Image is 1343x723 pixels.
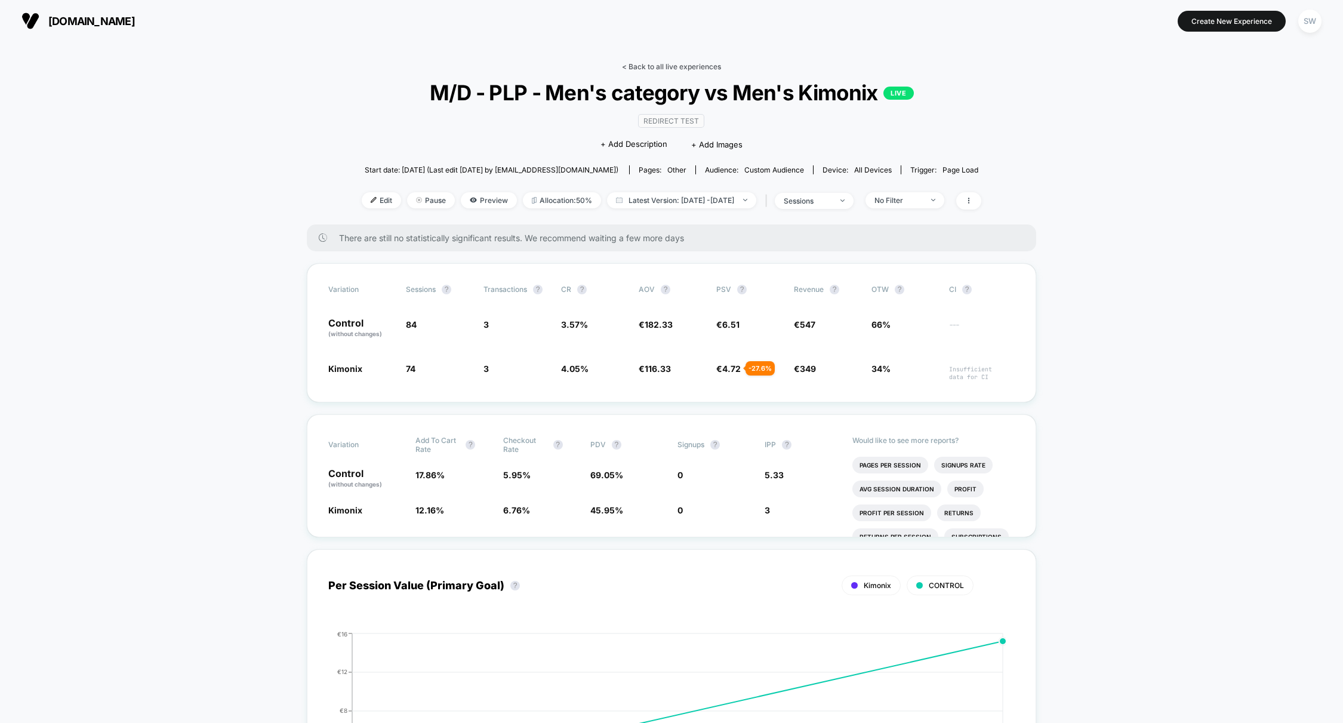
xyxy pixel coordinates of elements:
div: Audience: [705,165,804,174]
div: SW [1298,10,1322,33]
span: 3 [483,319,489,330]
span: | [762,192,775,210]
span: Allocation: 50% [523,192,601,208]
span: Custom Audience [744,165,804,174]
span: Edit [362,192,401,208]
span: 6.76 % [503,505,530,515]
img: end [743,199,747,201]
span: Start date: [DATE] (Last edit [DATE] by [EMAIL_ADDRESS][DOMAIN_NAME]) [365,165,618,174]
span: Kimonix [864,581,891,590]
span: 547 [800,319,815,330]
span: € [716,364,741,374]
p: LIVE [883,87,913,100]
tspan: €8 [340,707,347,714]
span: Transactions [483,285,527,294]
button: ? [510,581,520,590]
span: Pause [407,192,455,208]
span: + Add Description [600,139,667,150]
span: PSV [716,285,731,294]
span: CONTROL [929,581,964,590]
span: 3.57 % [561,319,588,330]
li: Pages Per Session [852,457,928,473]
span: Sessions [406,285,436,294]
span: 84 [406,319,417,330]
span: € [639,319,673,330]
button: ? [895,285,904,294]
span: € [794,364,816,374]
span: M/D - PLP - Men's category vs Men's Kimonix [393,80,950,105]
li: Signups Rate [934,457,993,473]
button: ? [737,285,747,294]
img: rebalance [532,197,537,204]
span: 0 [677,505,683,515]
span: Checkout Rate [503,436,547,454]
tspan: €12 [337,668,347,675]
span: (without changes) [328,481,382,488]
span: Revenue [794,285,824,294]
span: AOV [639,285,655,294]
img: end [840,199,845,202]
span: 349 [800,364,816,374]
img: end [416,197,422,203]
button: ? [962,285,972,294]
button: ? [466,440,475,450]
li: Returns Per Session [852,528,938,545]
span: (without changes) [328,330,382,337]
span: CR [561,285,571,294]
button: ? [533,285,543,294]
span: 4.05 % [561,364,589,374]
span: 4.72 [722,364,741,374]
span: Kimonix [328,364,362,374]
span: 3 [765,505,770,515]
span: € [794,319,815,330]
div: sessions [784,196,831,205]
img: end [931,199,935,201]
button: Create New Experience [1178,11,1286,32]
span: There are still no statistically significant results. We recommend waiting a few more days [339,233,1012,243]
img: Visually logo [21,12,39,30]
div: No Filter [874,196,922,205]
span: Signups [677,440,704,449]
p: Control [328,318,394,339]
span: Redirect Test [638,114,704,128]
span: € [639,364,671,374]
span: Latest Version: [DATE] - [DATE] [607,192,756,208]
span: 74 [406,364,415,374]
span: 66% [871,319,891,330]
p: Would like to see more reports? [852,436,1015,445]
button: ? [830,285,839,294]
li: Profit Per Session [852,504,931,521]
button: SW [1295,9,1325,33]
tspan: €16 [337,630,347,637]
div: Trigger: [910,165,978,174]
span: IPP [765,440,776,449]
span: 45.95 % [590,505,623,515]
a: < Back to all live experiences [622,62,721,71]
li: Profit [947,481,984,497]
span: Kimonix [328,505,362,515]
span: 116.33 [645,364,671,374]
button: [DOMAIN_NAME] [18,11,138,30]
li: Subscriptions [944,528,1009,545]
span: 3 [483,364,489,374]
button: ? [661,285,670,294]
span: + Add Images [691,140,743,149]
span: PDV [590,440,606,449]
span: 5.95 % [503,470,531,480]
span: 17.86 % [415,470,445,480]
span: [DOMAIN_NAME] [48,15,135,27]
span: 5.33 [765,470,784,480]
span: € [716,319,740,330]
button: ? [710,440,720,450]
span: Device: [813,165,901,174]
div: - 27.6 % [746,361,775,376]
div: Pages: [639,165,686,174]
p: Control [328,469,403,489]
span: CI [949,285,1015,294]
span: Add To Cart Rate [415,436,460,454]
button: ? [612,440,621,450]
button: ? [553,440,563,450]
img: calendar [616,197,623,203]
span: other [667,165,686,174]
span: Variation [328,436,394,454]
